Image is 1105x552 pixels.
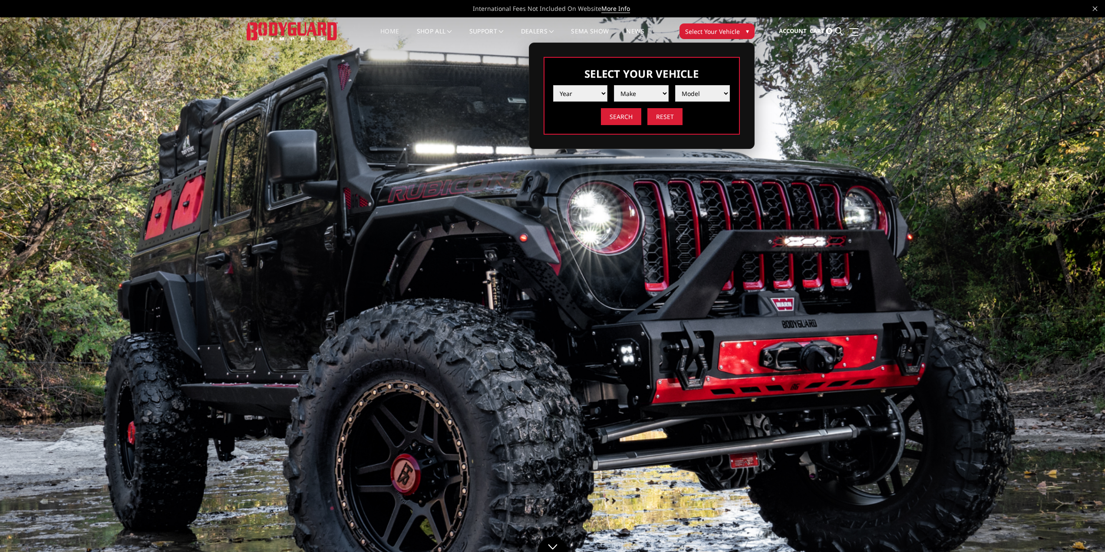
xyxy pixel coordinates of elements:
a: Home [380,28,399,45]
a: Dealers [521,28,554,45]
button: 1 of 5 [1065,295,1074,309]
a: shop all [417,28,452,45]
input: Search [601,108,641,125]
h3: Select Your Vehicle [553,66,730,81]
select: Please select the value from list. [614,85,669,102]
button: 5 of 5 [1065,351,1074,365]
span: 0 [826,28,832,34]
button: 3 of 5 [1065,323,1074,337]
span: ▾ [746,26,749,36]
button: Select Your Vehicle [679,23,755,39]
button: 2 of 5 [1065,309,1074,323]
a: More Info [601,4,630,13]
a: News [626,28,644,45]
a: Cart 0 [810,20,832,43]
a: SEMA Show [571,28,609,45]
select: Please select the value from list. [553,85,608,102]
a: Account [779,20,807,43]
a: Support [469,28,504,45]
span: Cart [810,27,825,35]
button: 4 of 5 [1065,337,1074,351]
span: Select Your Vehicle [685,27,740,36]
input: Reset [647,108,683,125]
span: Account [779,27,807,35]
img: BODYGUARD BUMPERS [247,22,338,40]
a: Click to Down [538,537,568,552]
